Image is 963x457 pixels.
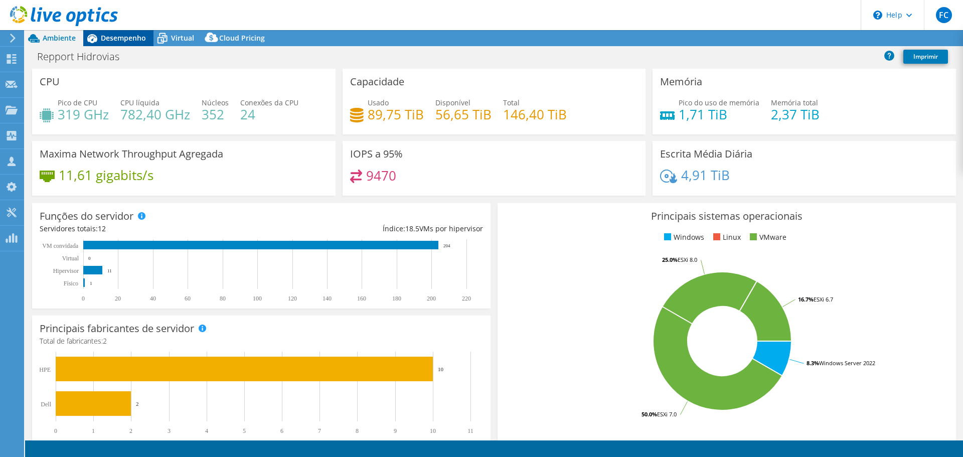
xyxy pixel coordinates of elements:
[42,242,78,249] text: VM convidada
[129,427,132,434] text: 2
[40,211,133,222] h3: Funções do servidor
[368,98,389,107] span: Usado
[40,336,483,347] h4: Total de fabricantes:
[405,224,419,233] span: 18.5
[103,336,107,346] span: 2
[185,295,191,302] text: 60
[288,295,297,302] text: 120
[58,98,97,107] span: Pico de CPU
[505,211,948,222] h3: Principais sistemas operacionais
[679,98,759,107] span: Pico do uso de memória
[657,410,677,418] tspan: ESXi 7.0
[350,148,403,160] h3: IOPS a 95%
[54,427,57,434] text: 0
[807,359,819,367] tspan: 8.3%
[171,33,194,43] span: Virtual
[59,170,153,181] h4: 11,61 gigabits/s
[33,51,135,62] h1: Repport Hidrovias
[107,268,112,273] text: 11
[678,256,697,263] tspan: ESXi 8.0
[240,98,298,107] span: Conexões da CPU
[903,50,948,64] a: Imprimir
[467,427,473,434] text: 11
[240,109,298,120] h4: 24
[120,98,159,107] span: CPU líquida
[101,33,146,43] span: Desempenho
[98,224,106,233] span: 12
[82,295,85,302] text: 0
[40,76,60,87] h3: CPU
[58,109,109,120] h4: 319 GHz
[660,76,702,87] h3: Memória
[43,33,76,43] span: Ambiente
[368,109,424,120] h4: 89,75 TiB
[814,295,833,303] tspan: ESXi 6.7
[357,295,366,302] text: 160
[662,232,704,243] li: Windows
[711,232,741,243] li: Linux
[323,295,332,302] text: 140
[62,255,79,262] text: Virtual
[202,109,229,120] h4: 352
[40,223,261,234] div: Servidores totais:
[150,295,156,302] text: 40
[936,7,952,23] span: FC
[771,109,820,120] h4: 2,37 TiB
[430,427,436,434] text: 10
[90,281,92,286] text: 1
[747,232,786,243] li: VMware
[427,295,436,302] text: 200
[392,295,401,302] text: 180
[435,109,492,120] h4: 56,65 TiB
[136,401,139,407] text: 2
[771,98,818,107] span: Memória total
[253,295,262,302] text: 100
[356,427,359,434] text: 8
[168,427,171,434] text: 3
[219,33,265,43] span: Cloud Pricing
[243,427,246,434] text: 5
[41,401,51,408] text: Dell
[205,427,208,434] text: 4
[53,267,79,274] text: Hipervisor
[350,76,404,87] h3: Capacidade
[503,98,520,107] span: Total
[462,295,471,302] text: 220
[40,323,194,334] h3: Principais fabricantes de servidor
[40,148,223,160] h3: Maxima Network Throughput Agregada
[220,295,226,302] text: 80
[662,256,678,263] tspan: 25.0%
[435,98,470,107] span: Disponível
[88,256,91,261] text: 0
[798,295,814,303] tspan: 16.7%
[641,410,657,418] tspan: 50.0%
[819,359,875,367] tspan: Windows Server 2022
[443,243,450,248] text: 204
[679,109,759,120] h4: 1,71 TiB
[503,109,567,120] h4: 146,40 TiB
[660,148,752,160] h3: Escrita Média Diária
[115,295,121,302] text: 20
[64,280,78,287] tspan: Físico
[92,427,95,434] text: 1
[280,427,283,434] text: 6
[366,170,396,181] h4: 9470
[394,427,397,434] text: 9
[438,366,444,372] text: 10
[318,427,321,434] text: 7
[202,98,229,107] span: Núcleos
[681,170,730,181] h4: 4,91 TiB
[873,11,882,20] svg: \n
[39,366,51,373] text: HPE
[261,223,483,234] div: Índice: VMs por hipervisor
[120,109,190,120] h4: 782,40 GHz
